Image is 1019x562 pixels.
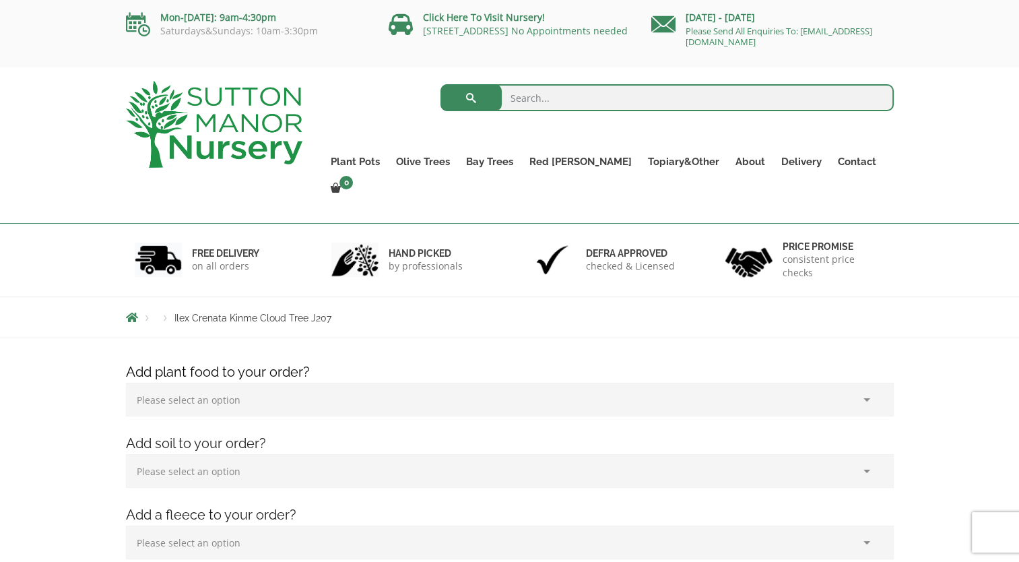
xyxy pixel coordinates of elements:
[529,243,576,277] img: 3.jpg
[423,11,545,24] a: Click Here To Visit Nursery!
[586,247,675,259] h6: Defra approved
[192,247,259,259] h6: FREE DELIVERY
[116,362,904,383] h4: Add plant food to your order?
[783,241,885,253] h6: Price promise
[725,239,773,280] img: 4.jpg
[389,259,463,273] p: by professionals
[126,81,302,168] img: logo
[458,152,521,171] a: Bay Trees
[126,26,368,36] p: Saturdays&Sundays: 10am-3:30pm
[830,152,884,171] a: Contact
[440,84,894,111] input: Search...
[651,9,894,26] p: [DATE] - [DATE]
[339,176,353,189] span: 0
[388,152,458,171] a: Olive Trees
[331,243,379,277] img: 2.jpg
[773,152,830,171] a: Delivery
[174,313,331,323] span: Ilex Crenata Kinme Cloud Tree J207
[116,433,904,454] h4: Add soil to your order?
[126,312,894,323] nav: Breadcrumbs
[323,179,357,198] a: 0
[135,243,182,277] img: 1.jpg
[727,152,773,171] a: About
[389,247,463,259] h6: hand picked
[783,253,885,280] p: consistent price checks
[116,505,904,526] h4: Add a fleece to your order?
[640,152,727,171] a: Topiary&Other
[521,152,640,171] a: Red [PERSON_NAME]
[423,24,628,37] a: [STREET_ADDRESS] No Appointments needed
[323,152,388,171] a: Plant Pots
[686,25,872,48] a: Please Send All Enquiries To: [EMAIL_ADDRESS][DOMAIN_NAME]
[192,259,259,273] p: on all orders
[126,9,368,26] p: Mon-[DATE]: 9am-4:30pm
[586,259,675,273] p: checked & Licensed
